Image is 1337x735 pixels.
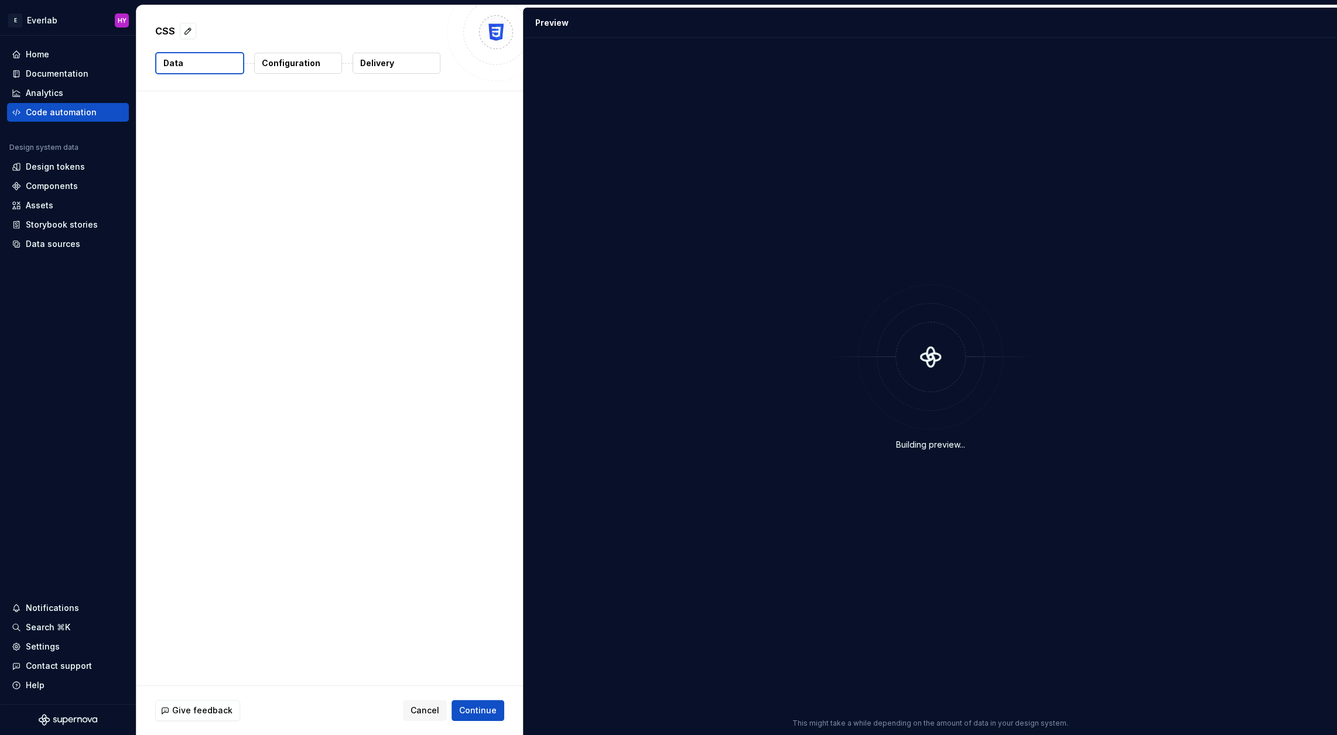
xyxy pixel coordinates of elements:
div: Search ⌘K [26,621,70,633]
div: Design system data [9,143,78,152]
div: Settings [26,641,60,652]
button: Data [155,52,244,74]
a: Code automation [7,103,129,122]
button: Help [7,676,129,695]
button: Notifications [7,599,129,617]
a: Settings [7,637,129,656]
a: Components [7,177,129,195]
button: Contact support [7,657,129,675]
button: EEverlabHY [2,8,134,33]
div: Notifications [26,602,79,614]
div: HY [118,16,126,25]
p: Data [163,57,183,69]
div: E [8,13,22,28]
div: Storybook stories [26,219,98,231]
button: Configuration [254,53,342,74]
span: Cancel [411,705,439,716]
p: Delivery [360,57,394,69]
div: Preview [535,17,569,29]
button: Continue [452,700,504,721]
button: Cancel [403,700,447,721]
span: Continue [459,705,497,716]
div: Components [26,180,78,192]
a: Design tokens [7,157,129,176]
div: Building preview... [896,439,965,451]
p: This might take a while depending on the amount of data in your design system. [792,719,1068,728]
div: Home [26,49,49,60]
p: CSS [155,24,175,38]
div: Code automation [26,107,97,118]
div: Assets [26,200,53,211]
div: Analytics [26,87,63,99]
span: Give feedback [172,705,232,716]
div: Design tokens [26,161,85,173]
button: Give feedback [155,700,240,721]
a: Analytics [7,84,129,102]
div: Data sources [26,238,80,250]
button: Delivery [353,53,440,74]
div: Help [26,679,45,691]
div: Contact support [26,660,92,672]
a: Storybook stories [7,215,129,234]
div: Documentation [26,68,88,80]
a: Assets [7,196,129,215]
a: Documentation [7,64,129,83]
button: Search ⌘K [7,618,129,637]
div: Everlab [27,15,57,26]
svg: Supernova Logo [39,714,97,726]
a: Home [7,45,129,64]
a: Data sources [7,235,129,253]
p: Configuration [262,57,320,69]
